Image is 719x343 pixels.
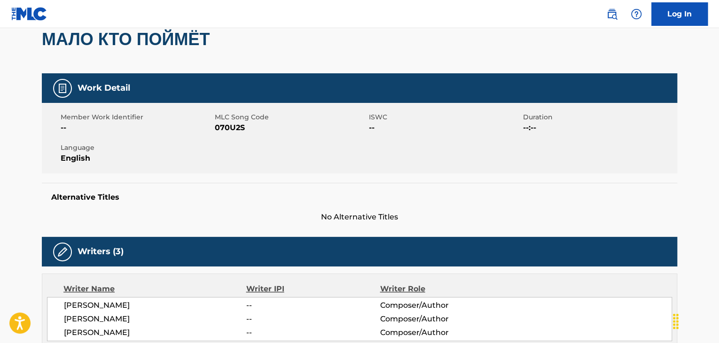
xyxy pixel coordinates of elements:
[61,143,212,153] span: Language
[57,246,68,257] img: Writers
[523,122,675,133] span: --:--
[246,300,380,311] span: --
[651,2,708,26] a: Log In
[668,307,683,335] div: Drag
[606,8,617,20] img: search
[63,283,246,295] div: Writer Name
[42,211,677,223] span: No Alternative Titles
[380,313,501,325] span: Composer/Author
[672,298,719,343] iframe: Chat Widget
[11,7,47,21] img: MLC Logo
[246,313,380,325] span: --
[246,283,380,295] div: Writer IPI
[64,313,246,325] span: [PERSON_NAME]
[61,122,212,133] span: --
[380,283,501,295] div: Writer Role
[51,193,668,202] h5: Alternative Titles
[631,8,642,20] img: help
[215,112,367,122] span: MLC Song Code
[42,29,214,50] h2: МАЛО КТО ПОЙМЁТ
[64,327,246,338] span: [PERSON_NAME]
[380,327,501,338] span: Composer/Author
[369,112,521,122] span: ISWC
[627,5,646,23] div: Help
[64,300,246,311] span: [PERSON_NAME]
[602,5,621,23] a: Public Search
[78,83,130,94] h5: Work Detail
[61,112,212,122] span: Member Work Identifier
[215,122,367,133] span: 070U2S
[380,300,501,311] span: Composer/Author
[246,327,380,338] span: --
[61,153,212,164] span: English
[523,112,675,122] span: Duration
[78,246,124,257] h5: Writers (3)
[369,122,521,133] span: --
[57,83,68,94] img: Work Detail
